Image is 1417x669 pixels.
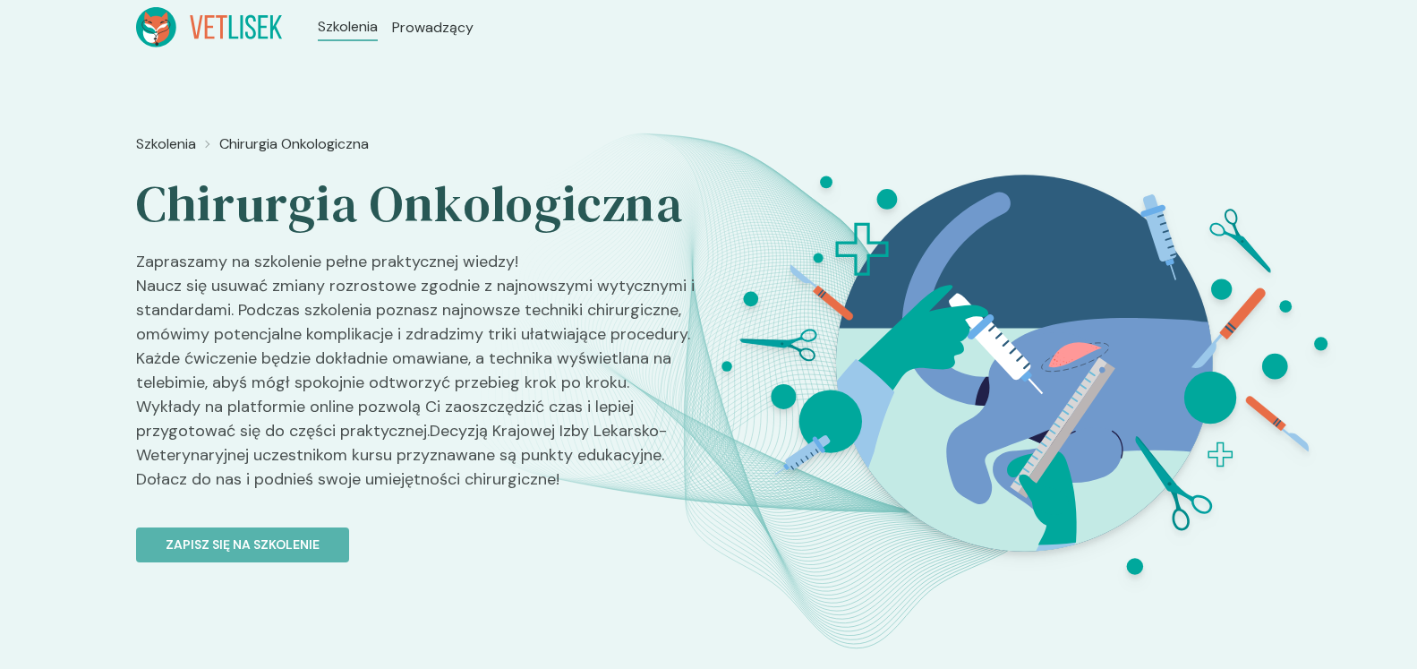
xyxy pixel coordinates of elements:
p: Zapraszamy na szkolenie pełne praktycznej wiedzy! Naucz się usuwać zmiany rozrostowe zgodnie z na... [136,250,695,506]
p: Zapisz się na szkolenie [166,536,320,554]
h2: Chirurgia Onkologiczna [136,173,695,236]
a: Chirurgia Onkologiczna [219,133,369,155]
a: Prowadzący [392,17,474,39]
a: Szkolenia [318,16,378,38]
img: ZpbL5B5LeNNTxNpG_ChiruOnko_BT.svg [706,126,1342,604]
a: Szkolenia [136,133,196,155]
a: Zapisz się na szkolenie [136,506,695,562]
button: Zapisz się na szkolenie [136,527,349,562]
